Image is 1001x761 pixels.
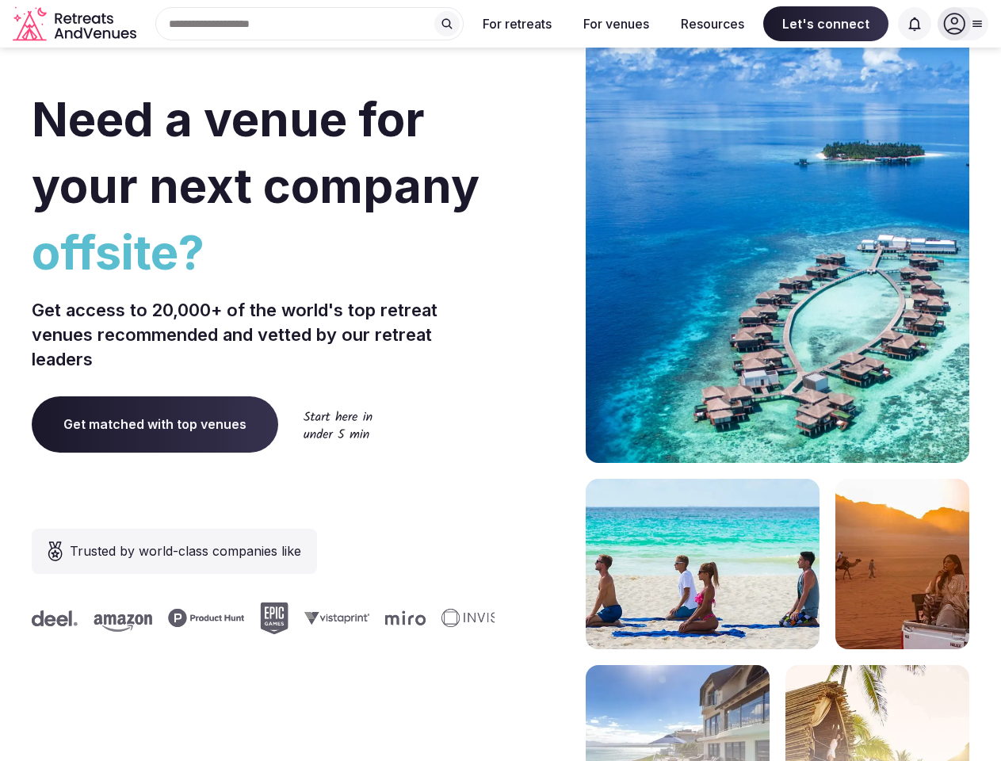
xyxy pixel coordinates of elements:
img: woman sitting in back of truck with camels [835,479,969,649]
svg: Deel company logo [27,610,73,626]
span: offsite? [32,219,495,285]
span: Let's connect [763,6,888,41]
span: Trusted by world-class companies like [70,541,301,560]
p: Get access to 20,000+ of the world's top retreat venues recommended and vetted by our retreat lea... [32,298,495,371]
button: For retreats [470,6,564,41]
a: Get matched with top venues [32,396,278,452]
button: For venues [571,6,662,41]
svg: Retreats and Venues company logo [13,6,139,42]
svg: Vistaprint company logo [300,611,365,625]
span: Need a venue for your next company [32,90,479,214]
svg: Miro company logo [380,610,421,625]
img: Start here in under 5 min [304,411,373,438]
svg: Epic Games company logo [255,602,284,634]
button: Resources [668,6,757,41]
a: Visit the homepage [13,6,139,42]
img: yoga on tropical beach [586,479,820,649]
svg: Invisible company logo [437,609,524,628]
